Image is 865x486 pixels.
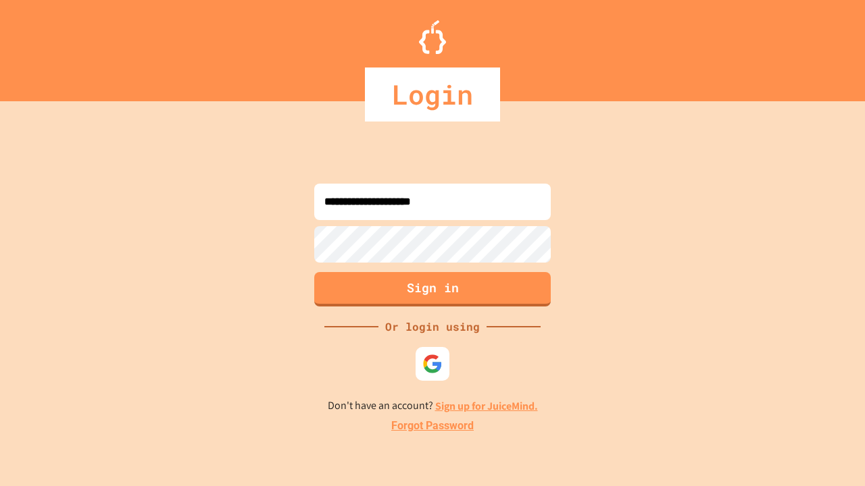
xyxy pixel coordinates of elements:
a: Forgot Password [391,418,474,434]
p: Don't have an account? [328,398,538,414]
div: Or login using [378,319,487,335]
img: google-icon.svg [422,354,443,374]
img: Logo.svg [419,20,446,54]
div: Login [365,67,500,122]
a: Sign up for JuiceMind. [435,399,538,413]
button: Sign in [314,272,551,306]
